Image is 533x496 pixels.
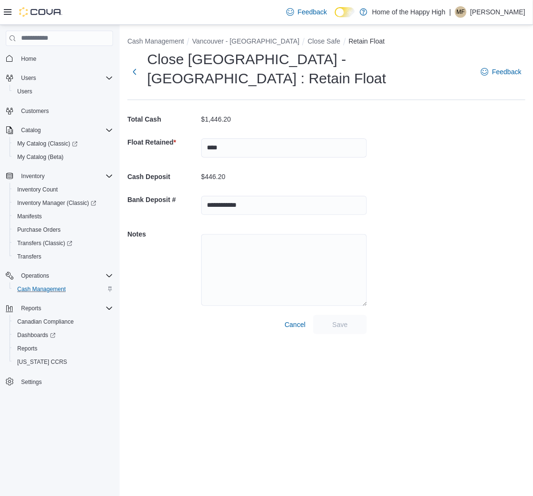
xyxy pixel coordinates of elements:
[477,62,525,81] a: Feedback
[17,124,113,136] span: Catalog
[283,2,331,22] a: Feedback
[10,282,117,296] button: Cash Management
[10,150,117,164] button: My Catalog (Beta)
[13,251,45,262] a: Transfers
[298,7,327,17] span: Feedback
[13,343,113,354] span: Reports
[10,237,117,250] a: Transfers (Classic)
[6,48,113,414] nav: Complex example
[13,329,113,341] span: Dashboards
[21,378,42,386] span: Settings
[17,170,48,182] button: Inventory
[17,88,32,95] span: Users
[284,320,306,329] span: Cancel
[13,197,100,209] a: Inventory Manager (Classic)
[17,253,41,260] span: Transfers
[10,342,117,355] button: Reports
[13,316,78,327] a: Canadian Compliance
[2,302,117,315] button: Reports
[17,140,78,147] span: My Catalog (Classic)
[349,37,385,45] button: Retain Float
[10,250,117,263] button: Transfers
[127,190,199,209] h5: Bank Deposit #
[13,211,113,222] span: Manifests
[21,304,41,312] span: Reports
[10,137,117,150] a: My Catalog (Classic)
[13,138,113,149] span: My Catalog (Classic)
[13,86,36,97] a: Users
[21,272,49,280] span: Operations
[17,239,72,247] span: Transfers (Classic)
[127,36,525,48] nav: An example of EuiBreadcrumbs
[17,186,58,193] span: Inventory Count
[13,224,65,236] a: Purchase Orders
[13,151,113,163] span: My Catalog (Beta)
[13,224,113,236] span: Purchase Orders
[17,303,45,314] button: Reports
[2,124,117,137] button: Catalog
[281,315,309,334] button: Cancel
[307,37,340,45] button: Close Safe
[19,7,62,17] img: Cova
[13,283,113,295] span: Cash Management
[13,138,81,149] a: My Catalog (Classic)
[127,110,199,129] h5: Total Cash
[372,6,445,18] p: Home of the Happy High
[10,315,117,328] button: Canadian Compliance
[21,126,41,134] span: Catalog
[13,237,76,249] a: Transfers (Classic)
[17,303,113,314] span: Reports
[17,124,45,136] button: Catalog
[17,318,74,326] span: Canadian Compliance
[127,133,199,152] h5: Float Retained
[13,329,59,341] a: Dashboards
[10,223,117,237] button: Purchase Orders
[2,71,117,85] button: Users
[127,167,199,186] h5: Cash Deposit
[455,6,466,18] div: Madison Falletta
[17,72,113,84] span: Users
[17,105,113,117] span: Customers
[17,345,37,352] span: Reports
[470,6,525,18] p: [PERSON_NAME]
[13,151,68,163] a: My Catalog (Beta)
[17,170,113,182] span: Inventory
[17,376,45,388] a: Settings
[201,115,231,123] p: $1,446.20
[2,269,117,282] button: Operations
[10,196,117,210] a: Inventory Manager (Classic)
[13,184,113,195] span: Inventory Count
[127,37,184,45] button: Cash Management
[17,358,67,366] span: [US_STATE] CCRS
[17,226,61,234] span: Purchase Orders
[17,331,56,339] span: Dashboards
[13,211,45,222] a: Manifests
[449,6,451,18] p: |
[10,210,117,223] button: Manifests
[313,315,367,334] button: Save
[17,270,53,282] button: Operations
[21,55,36,63] span: Home
[17,375,113,387] span: Settings
[13,316,113,327] span: Canadian Compliance
[2,169,117,183] button: Inventory
[127,62,141,81] button: Next
[17,285,66,293] span: Cash Management
[13,86,113,97] span: Users
[13,251,113,262] span: Transfers
[13,343,41,354] a: Reports
[2,104,117,118] button: Customers
[2,52,117,66] button: Home
[13,283,69,295] a: Cash Management
[192,37,299,45] button: Vancouver - [GEOGRAPHIC_DATA]
[147,50,471,88] h1: Close [GEOGRAPHIC_DATA] - [GEOGRAPHIC_DATA] : Retain Float
[456,6,465,18] span: MF
[17,270,113,282] span: Operations
[2,374,117,388] button: Settings
[13,237,113,249] span: Transfers (Classic)
[13,356,113,368] span: Washington CCRS
[17,105,53,117] a: Customers
[17,213,42,220] span: Manifests
[332,320,348,329] span: Save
